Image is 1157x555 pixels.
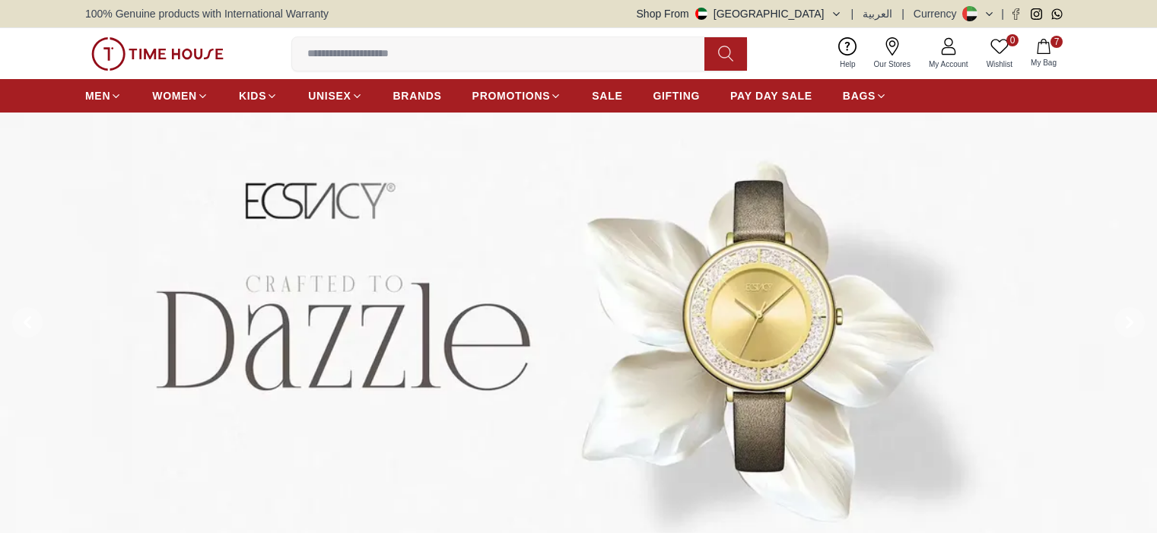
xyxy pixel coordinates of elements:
span: SALE [592,88,622,103]
a: MEN [85,82,122,109]
span: My Bag [1025,57,1063,68]
button: Shop From[GEOGRAPHIC_DATA] [637,6,842,21]
span: | [901,6,904,21]
span: UNISEX [308,88,351,103]
span: PAY DAY SALE [730,88,812,103]
a: Facebook [1010,8,1022,20]
span: KIDS [239,88,266,103]
a: GIFTING [653,82,700,109]
span: Wishlist [981,59,1019,70]
a: BAGS [843,82,887,109]
a: SALE [592,82,622,109]
a: BRANDS [393,82,442,109]
a: Instagram [1031,8,1042,20]
a: KIDS [239,82,278,109]
span: | [1001,6,1004,21]
img: United Arab Emirates [695,8,707,20]
a: 0Wishlist [977,34,1022,73]
span: GIFTING [653,88,700,103]
span: 100% Genuine products with International Warranty [85,6,329,21]
span: | [851,6,854,21]
span: Our Stores [868,59,917,70]
span: 0 [1006,34,1019,46]
a: PROMOTIONS [472,82,562,109]
a: UNISEX [308,82,362,109]
span: WOMEN [152,88,197,103]
span: BRANDS [393,88,442,103]
span: 7 [1051,36,1063,48]
button: 7My Bag [1022,36,1066,71]
a: PAY DAY SALE [730,82,812,109]
div: Currency [914,6,963,21]
button: العربية [863,6,892,21]
span: My Account [923,59,974,70]
a: Whatsapp [1051,8,1063,20]
span: Help [834,59,862,70]
a: WOMEN [152,82,208,109]
a: Our Stores [865,34,920,73]
span: PROMOTIONS [472,88,551,103]
a: Help [831,34,865,73]
span: MEN [85,88,110,103]
span: BAGS [843,88,876,103]
img: ... [91,37,224,71]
